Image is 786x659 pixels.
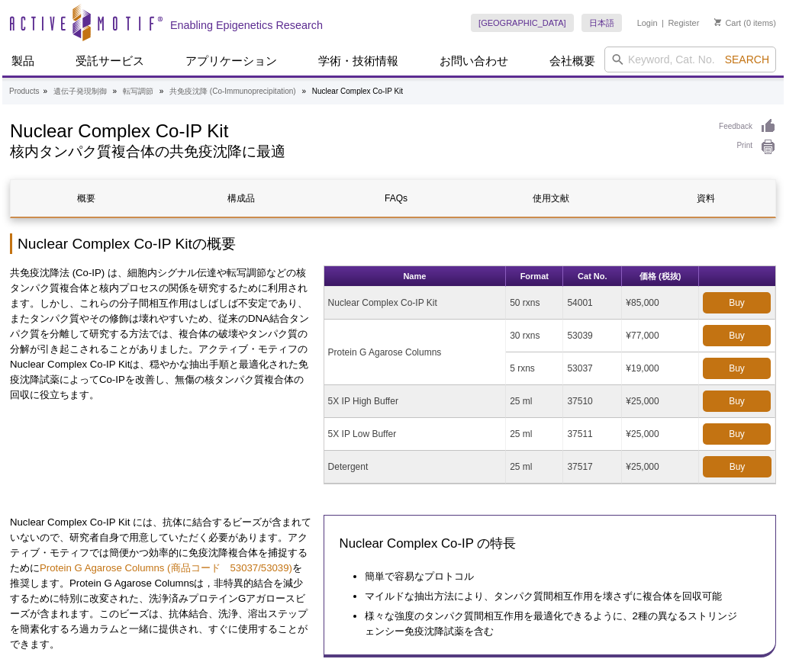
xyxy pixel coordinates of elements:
td: ¥77,000 [622,320,699,352]
a: Products [9,85,39,98]
input: Keyword, Cat. No. [604,47,776,72]
li: マイルドな抽出方法により、タンパク質間相互作用を壊さずに複合体を回収可能 [365,584,746,604]
td: 54001 [563,287,622,320]
li: Nuclear Complex Co-IP Kit [312,87,403,95]
td: 53037 [563,352,622,385]
th: Format [506,266,563,287]
a: 資料 [631,180,781,217]
a: Cart [714,18,741,28]
td: 50 rxns [506,287,563,320]
li: | [662,14,664,32]
li: (0 items) [714,14,776,32]
td: 25 ml [506,418,563,451]
td: 37510 [563,385,622,418]
p: 共免疫沈降法 (Co-IP) は、細胞内シグナル伝達や転写調節などの核タンパク質複合体と核内プロセスの関係を研究するために利用されます。しかし、これらの分子間相互作用はしばしば不安定であり、また... [10,265,312,403]
a: [GEOGRAPHIC_DATA] [471,14,574,32]
td: 37511 [563,418,622,451]
a: 概要 [11,180,161,217]
a: アプリケーション [176,47,286,76]
a: Buy [703,292,771,313]
h1: Nuclear Complex Co-IP Kit [10,118,704,141]
td: Detergent [324,451,507,484]
td: 53039 [563,320,622,352]
a: Buy [703,423,771,445]
td: ¥85,000 [622,287,699,320]
td: ¥25,000 [622,418,699,451]
a: 会社概要 [540,47,604,76]
a: 日本語 [581,14,622,32]
a: Buy [703,358,771,379]
td: 30 rxns [506,320,563,352]
a: 遺伝子発現制御 [53,85,107,98]
td: 5 rxns [506,352,563,385]
h2: Nuclear Complex Co-IP Kitの概要 [10,233,776,254]
h2: Enabling Epigenetics Research [170,18,323,32]
td: ¥19,000 [622,352,699,385]
a: Feedback [719,118,776,135]
a: 製品 [2,47,43,76]
th: Name [324,266,507,287]
a: 使用文献 [476,180,627,217]
a: Buy [703,325,771,346]
a: お問い合わせ [430,47,517,76]
li: » [159,87,164,95]
a: 学術・技術情報 [309,47,407,76]
th: 価格 (税抜) [622,266,699,287]
li: » [301,87,306,95]
th: Cat No. [563,266,622,287]
a: Buy [703,391,771,412]
td: 5X IP Low Buffer [324,418,507,451]
a: Buy [703,456,772,477]
td: 25 ml [506,451,563,484]
span: Search [725,53,769,66]
h3: Nuclear Complex Co-IP の特長 [340,535,760,553]
p: Nuclear Complex Co-IP Kit には、抗体に結合するビーズが含まれていないので、研究者自身で用意していただく必要があります。アクティブ・モティフでは簡便かつ効率的に免疫沈降複... [10,515,312,652]
a: Register [668,18,699,28]
td: 25 ml [506,385,563,418]
td: Nuclear Complex Co-IP Kit [324,287,507,320]
a: 転写調節 [123,85,153,98]
li: » [43,87,47,95]
td: 5X IP High Buffer [324,385,507,418]
a: 共免疫沈降 (Co-Immunoprecipitation) [169,85,296,98]
li: » [113,87,118,95]
button: Search [720,53,774,66]
a: FAQs [321,180,471,217]
td: ¥25,000 [622,451,699,484]
li: 様々な強度のタンパク質間相互作用を最適化できるように、2種の異なるストリンジェンシー免疫沈降試薬を含む [365,604,746,639]
td: Protein G Agarose Columns [324,320,507,385]
a: Print [719,139,776,156]
li: 簡単で容易なプロトコル [365,564,746,584]
a: Protein G Agarose Columns (商品コード 53037/53039) [40,562,292,574]
td: ¥25,000 [622,385,699,418]
a: Login [637,18,658,28]
h2: 核内タンパク質複合体の共免疫沈降に最適 [10,145,704,159]
img: Your Cart [714,18,721,26]
a: 構成品 [166,180,316,217]
td: 37517 [563,451,622,484]
a: 受託サービス [66,47,153,76]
